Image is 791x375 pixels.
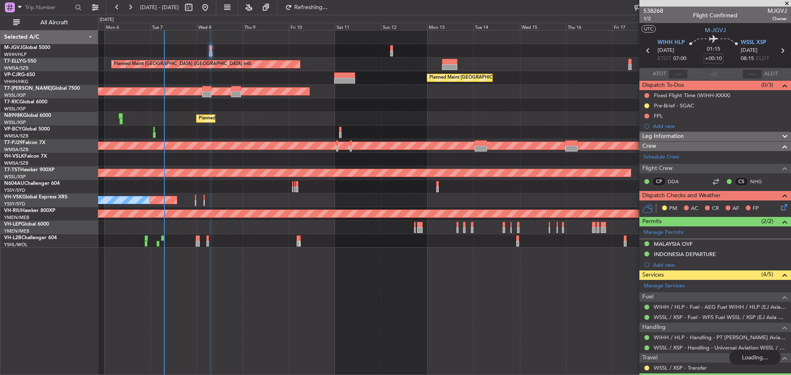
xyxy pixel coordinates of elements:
[4,228,29,234] a: YMEN/MEB
[653,70,666,78] span: ATOT
[673,55,686,63] span: 07:00
[741,47,758,55] span: [DATE]
[381,23,427,30] div: Sun 12
[741,55,754,63] span: 08:15
[707,45,720,54] span: 01:15
[712,205,719,213] span: CR
[653,261,787,268] div: Add new
[281,1,331,14] button: Refreshing...
[4,235,57,240] a: VH-L2BChallenger 604
[4,195,68,200] a: VH-VSKGlobal Express XRS
[4,147,28,153] a: WMSA/SZB
[140,4,179,11] span: [DATE] - [DATE]
[658,39,685,47] span: WIHH HLP
[427,23,473,30] div: Mon 13
[429,72,567,84] div: Planned Maint [GEOGRAPHIC_DATA] ([GEOGRAPHIC_DATA] Intl)
[4,92,26,98] a: WSSL/XSP
[4,222,21,227] span: VH-LEP
[644,228,683,237] a: Manage Permits
[644,7,663,15] span: 538268
[691,205,698,213] span: AC
[753,205,759,213] span: FP
[642,323,666,332] span: Handling
[4,86,80,91] a: T7-[PERSON_NAME]Global 7500
[4,127,22,132] span: VP-BCY
[642,191,721,200] span: Dispatch Checks and Weather
[761,270,773,279] span: (4/5)
[4,140,45,145] a: T7-PJ29Falcon 7X
[668,69,688,79] input: --:--
[4,133,28,139] a: WMSA/SZB
[652,177,666,186] div: CP
[4,45,50,50] a: M-JGVJGlobal 5000
[4,181,24,186] span: N604AU
[644,282,685,290] a: Manage Services
[25,1,73,14] input: Trip Number
[4,59,22,64] span: T7-ELLY
[4,86,52,91] span: T7-[PERSON_NAME]
[641,25,656,33] button: UTC
[735,177,748,186] div: CS
[473,23,520,30] div: Tue 14
[294,5,328,10] span: Refreshing...
[654,251,716,258] div: INDONESIA DEPARTURE
[642,217,662,226] span: Permits
[653,123,787,130] div: Add new
[4,113,23,118] span: N8998K
[4,119,26,126] a: WSSL/XSP
[644,15,663,22] span: 1/2
[642,81,684,90] span: Dispatch To-Dos
[705,26,726,35] span: M-JGVJ
[642,132,684,141] span: Leg Information
[4,187,25,193] a: YSSY/SYD
[4,195,22,200] span: VH-VSK
[566,23,612,30] div: Thu 16
[4,65,28,71] a: WMSA/SZB
[612,23,658,30] div: Fri 17
[104,23,150,30] div: Mon 6
[642,164,673,173] span: Flight Crew
[658,55,671,63] span: ETOT
[4,106,26,112] a: WSSL/XSP
[644,153,679,161] a: Schedule Crew
[4,154,47,159] a: 9H-VSLKFalcon 7X
[729,350,781,365] div: Loading...
[4,160,28,166] a: WMSA/SZB
[9,16,89,29] button: All Aircraft
[4,168,54,172] a: T7-TSTHawker 900XP
[4,45,22,50] span: M-JGVJ
[4,113,51,118] a: N8998KGlobal 6000
[654,240,693,247] div: MALAYSIA OVF
[761,217,773,226] span: (2/2)
[4,72,21,77] span: VP-CJR
[199,112,295,125] div: Planned Maint [GEOGRAPHIC_DATA] (Seletar)
[4,174,26,180] a: WSSL/XSP
[335,23,381,30] div: Sat 11
[4,168,20,172] span: T7-TST
[114,58,251,70] div: Planned Maint [GEOGRAPHIC_DATA] ([GEOGRAPHIC_DATA] Intl)
[4,51,27,58] a: WIHH/HLP
[654,314,787,321] a: WSSL / XSP - Fuel - WFS Fuel WSSL / XSP (EJ Asia Only)
[654,102,694,109] div: Pre-Brief - SGAC
[669,205,677,213] span: PM
[642,292,653,302] span: Fuel
[761,81,773,89] span: (0/3)
[100,16,114,23] div: [DATE]
[668,178,686,185] a: DDA
[4,72,35,77] a: VP-CJRG-650
[4,140,23,145] span: T7-PJ29
[21,20,87,26] span: All Aircraft
[732,205,739,213] span: AF
[243,23,289,30] div: Thu 9
[741,39,766,47] span: WSSL XSP
[654,112,663,119] div: FPL
[4,201,25,207] a: YSSY/SYD
[4,59,36,64] a: T7-ELLYG-550
[4,154,24,159] span: 9H-VSLK
[4,208,55,213] a: VH-RIUHawker 800XP
[4,100,19,105] span: T7-RIC
[4,100,47,105] a: T7-RICGlobal 6000
[642,142,656,151] span: Crew
[642,270,664,280] span: Services
[654,364,707,371] a: WSSL / XSP - Transfer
